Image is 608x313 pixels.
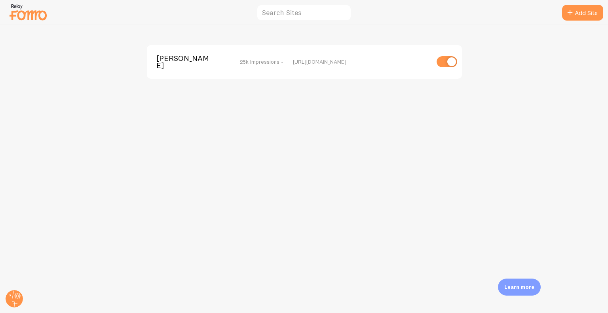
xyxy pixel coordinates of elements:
span: [PERSON_NAME] [156,55,220,69]
div: [URL][DOMAIN_NAME] [293,58,429,65]
div: Learn more [498,279,541,296]
p: Learn more [504,283,534,291]
span: 25k Impressions - [240,58,283,65]
img: fomo-relay-logo-orange.svg [8,2,48,22]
